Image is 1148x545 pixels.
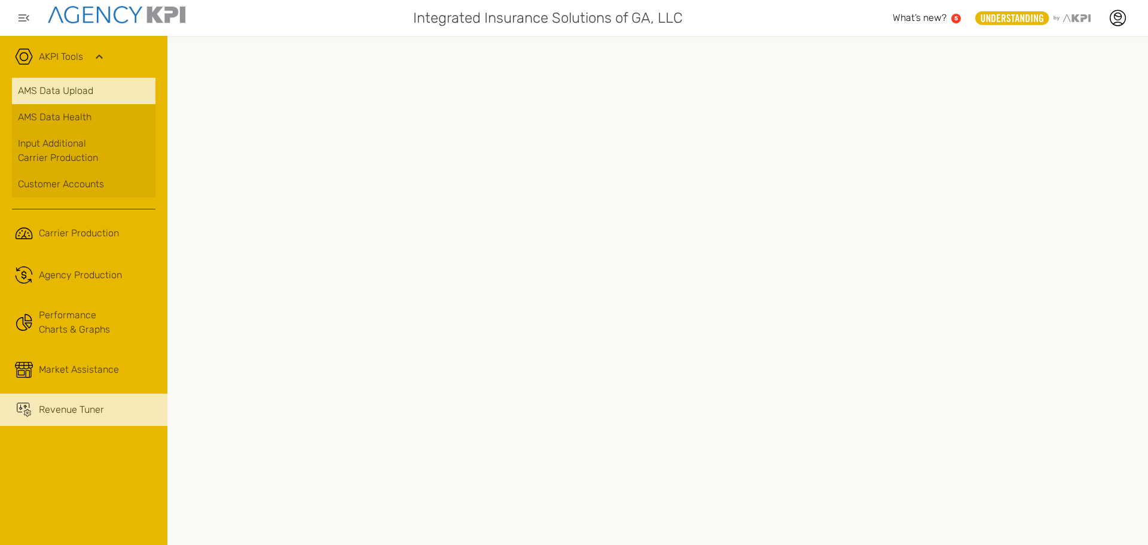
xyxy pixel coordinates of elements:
a: Input AdditionalCarrier Production [12,130,155,171]
span: Integrated Insurance Solutions of GA, LLC [413,7,683,29]
text: 5 [954,15,958,22]
div: Agency Production [39,268,122,282]
div: Revenue Tuner [39,403,104,417]
a: AMS Data Upload [12,78,155,104]
span: AMS Data Health [18,110,91,124]
div: Market Assistance [39,363,119,377]
span: What’s new? [893,12,947,23]
a: Customer Accounts [12,171,155,197]
a: AKPI Tools [39,50,83,64]
a: AMS Data Health [12,104,155,130]
img: agencykpi-logo-550x69-2d9e3fa8.png [48,6,185,23]
a: 5 [951,14,961,23]
div: Customer Accounts [18,177,149,191]
span: Carrier Production [39,226,119,240]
